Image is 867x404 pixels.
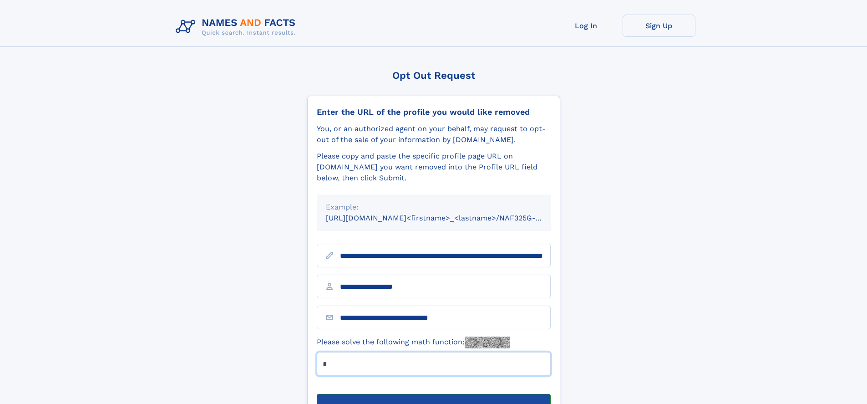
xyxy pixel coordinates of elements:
[623,15,695,37] a: Sign Up
[326,202,542,213] div: Example:
[326,214,568,222] small: [URL][DOMAIN_NAME]<firstname>_<lastname>/NAF325G-xxxxxxxx
[317,107,551,117] div: Enter the URL of the profile you would like removed
[317,123,551,145] div: You, or an authorized agent on your behalf, may request to opt-out of the sale of your informatio...
[317,151,551,184] div: Please copy and paste the specific profile page URL on [DOMAIN_NAME] you want removed into the Pr...
[172,15,303,39] img: Logo Names and Facts
[550,15,623,37] a: Log In
[307,70,560,81] div: Opt Out Request
[317,337,510,348] label: Please solve the following math function:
